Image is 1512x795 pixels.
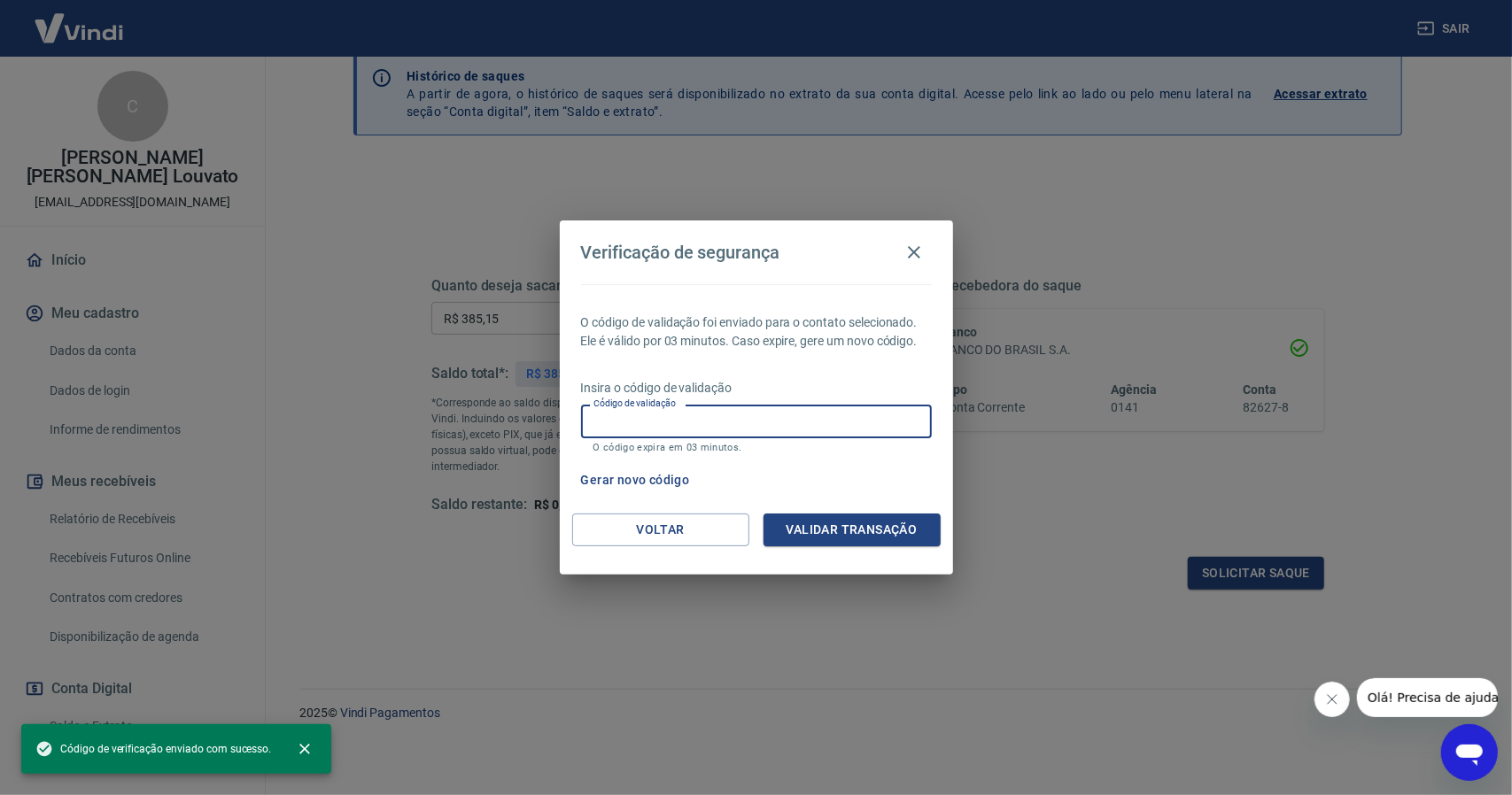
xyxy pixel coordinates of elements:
span: Olá! Precisa de ajuda? [11,12,149,27]
p: O código de validação foi enviado para o contato selecionado. Ele é válido por 03 minutos. Caso e... [581,313,932,351]
button: Gerar novo código [574,464,697,497]
p: O código expira em 03 minutos. [593,442,919,453]
h4: Verificação de segurança [581,242,780,263]
button: close [285,729,324,768]
span: Código de verificação enviado com sucesso. [35,740,271,758]
button: Validar transação [764,513,941,546]
button: Voltar [572,513,749,546]
iframe: Botão para abrir a janela de mensagens [1441,724,1498,781]
iframe: Mensagem da empresa [1357,678,1498,717]
iframe: Fechar mensagem [1314,682,1350,717]
p: Insira o código de validação [581,379,932,397]
label: Código de validação [593,397,676,410]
